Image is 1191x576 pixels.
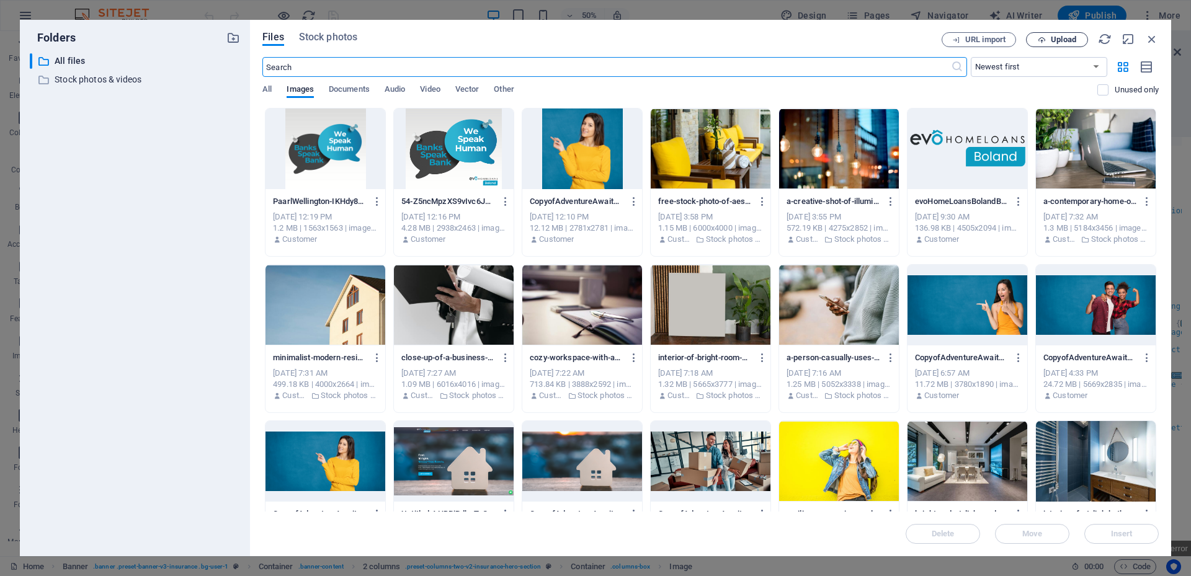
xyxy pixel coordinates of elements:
[1115,84,1159,95] p: Displays only files that are not in use on the website. Files added during this session can still...
[965,36,1006,43] span: URL import
[494,82,514,99] span: Other
[924,234,959,245] p: Customer
[1122,32,1135,46] i: Minimize
[401,211,506,223] div: [DATE] 12:16 PM
[530,211,635,223] div: [DATE] 12:10 PM
[321,390,378,401] p: Stock photos & videos
[401,196,494,207] p: 54-Z5ncMpzXS9vIvc6Jzcw92w.png
[273,390,378,401] div: By: Customer | Folder: Stock photos & videos
[915,352,1008,363] p: CopyofAdventureAwaitsBannerLandscape_20250822_173022_0000-i780XYhNNvSgeWuS9doiLQ.png
[282,234,317,245] p: Customer
[30,53,32,69] div: ​
[262,82,272,99] span: All
[787,211,891,223] div: [DATE] 3:55 PM
[273,352,366,363] p: minimalist-modern-residential-building-facade-against-clear-blue-sky-U5LzSQzEh47B7UDSrV7eCQ.jpeg
[1043,508,1136,520] p: interior-of-stylish-bathroom-with-blue-tile-in-shower-and-round-mirror-hanging-on-wall-above-sink...
[787,223,891,234] div: 572.19 KB | 4275x2852 | image/jpeg
[1043,368,1148,379] div: [DATE] 4:33 PM
[924,390,959,401] p: Customer
[578,390,635,401] p: Stock photos & videos
[401,508,494,520] p: Untitled-AHDBiBdhuTsGTfFneINecQ.png
[226,31,240,45] i: Create new folder
[915,223,1020,234] div: 136.98 KB | 4505x2094 | image/png
[1043,196,1136,207] p: a-contemporary-home-office-setup-featuring-a-sleek-laptop-smartphone-and-potted-plants-on-a-woode...
[401,352,494,363] p: close-up-of-a-business-professional-holding-a-house-key-and-architectural-plans-symbolizing-real-...
[834,234,891,245] p: Stock photos & videos
[273,508,366,520] p: CopyofAdventureAwaitsBannerLandscape_20250822_162401_0000-qh0v9cZep3HcAmfc-buNRg.png
[30,30,76,46] p: Folders
[787,368,891,379] div: [DATE] 7:16 AM
[667,390,692,401] p: Customer
[273,379,378,390] div: 499.18 KB | 4000x2664 | image/jpeg
[1043,352,1136,363] p: CopyofAdventureAwaitsBannerLandscape_20250822_162624_0000-yr3YERXo_Dj3nKAnnV6dAw.png
[658,368,763,379] div: [DATE] 7:18 AM
[1053,390,1087,401] p: Customer
[539,390,564,401] p: Customer
[273,196,366,207] p: PaarlWellington-IKHdy8DO2iCEDbo_iIhGZw.png
[273,368,378,379] div: [DATE] 7:31 AM
[834,390,891,401] p: Stock photos & videos
[658,223,763,234] div: 1.15 MB | 6000x4000 | image/jpeg
[787,352,880,363] p: a-person-casually-uses-a-smartphone-outdoors-in-an-urban-environment-focusing-on-connection-FHbSI...
[539,234,574,245] p: Customer
[1026,32,1088,47] button: Upload
[287,82,314,99] span: Images
[658,379,763,390] div: 1.32 MB | 5665x3777 | image/jpeg
[658,196,751,207] p: free-stock-photo-of-aesthetic-aesthetic-architecture-aesthetic-background-8PAXDYQEghsEQP8TPoJPaQ....
[915,196,1008,207] p: evoHomeLoansBolandBlue-kAb5gsbRFWRY3gmNbKe57A.png
[1043,379,1148,390] div: 24.72 MB | 5669x2835 | image/png
[282,390,307,401] p: Customer
[1051,36,1076,43] span: Upload
[658,508,751,520] p: CopyofAdventureAwaitsBannerLandscape_20250822_154141_0000-UzI0b8D_xSYSoCoU4WszGg.png
[658,234,763,245] div: By: Customer | Folder: Stock photos & videos
[530,379,635,390] div: 713.84 KB | 3888x2592 | image/jpeg
[455,82,480,99] span: Vector
[915,379,1020,390] div: 11.72 MB | 3780x1890 | image/png
[787,196,880,207] p: a-creative-shot-of-illuminated-bulbs-with-city-reflections-showcasing-evening-ambiance-YfDkkPu-Jj...
[658,211,763,223] div: [DATE] 3:58 PM
[658,390,763,401] div: By: Customer | Folder: Stock photos & videos
[329,82,370,99] span: Documents
[1043,223,1148,234] div: 1.3 MB | 5184x3456 | image/jpeg
[530,196,623,207] p: CopyofAdventureAwaitsBannerLandscape_20250822_162401_0000-qh0v9cZep3HcAmfc-buNRg-y-X9rxcWUcyAGxtb...
[273,223,378,234] div: 1.2 MB | 1563x1563 | image/png
[787,379,891,390] div: 1.25 MB | 5052x3338 | image/jpeg
[30,72,240,87] div: Stock photos & videos
[401,390,506,401] div: By: Customer | Folder: Stock photos & videos
[658,352,751,363] p: interior-of-bright-room-with-big-square-white-canvas-on-floor-near-green-potted-plants-and-wall-e...
[5,5,87,16] a: Skip to main content
[420,82,440,99] span: Video
[299,30,357,45] span: Stock photos
[915,211,1020,223] div: [DATE] 9:30 AM
[1098,32,1112,46] i: Reload
[530,223,635,234] div: 12.12 MB | 2781x2781 | image/png
[1091,234,1148,245] p: Stock photos & videos
[55,73,217,87] p: Stock photos & videos
[915,508,1008,520] p: bright-and-stylish-modern-kitchen-and-living-room-with-elegant-furniture-and-decor-hC1pHA0Iu9i78_...
[787,508,880,520] p: smiling-woman-in-sunglasses-stands-against-vibrant-yellow-wall-radiating-happiness-Fj_yU3V-7jmxui...
[787,390,891,401] div: By: Customer | Folder: Stock photos & videos
[401,368,506,379] div: [DATE] 7:27 AM
[273,211,378,223] div: [DATE] 12:19 PM
[706,234,763,245] p: Stock photos & videos
[915,368,1020,379] div: [DATE] 6:57 AM
[401,379,506,390] div: 1.09 MB | 6016x4016 | image/jpeg
[530,352,623,363] p: cozy-workspace-with-an-open-planner-pen-and-coffee-mug-on-a-desk-A80o9CQCIzzxD5-N-nAJ5A.jpeg
[787,234,891,245] div: By: Customer | Folder: Stock photos & videos
[1043,234,1148,245] div: By: Customer | Folder: Stock photos & videos
[1043,211,1148,223] div: [DATE] 7:32 AM
[942,32,1016,47] button: URL import
[262,30,284,45] span: Files
[796,390,821,401] p: Customer
[55,54,217,68] p: All files
[667,234,692,245] p: Customer
[411,234,445,245] p: Customer
[706,390,763,401] p: Stock photos & videos
[411,390,435,401] p: Customer
[1145,32,1159,46] i: Close
[530,390,635,401] div: By: Customer | Folder: Stock photos & videos
[262,57,950,77] input: Search
[449,390,506,401] p: Stock photos & videos
[530,508,623,520] p: CopyofAdventureAwaitsBannerLandscape_20250822_155119_0000-V65i8Q5Kl3VcG_DuNxvsfQ.png
[1053,234,1077,245] p: Customer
